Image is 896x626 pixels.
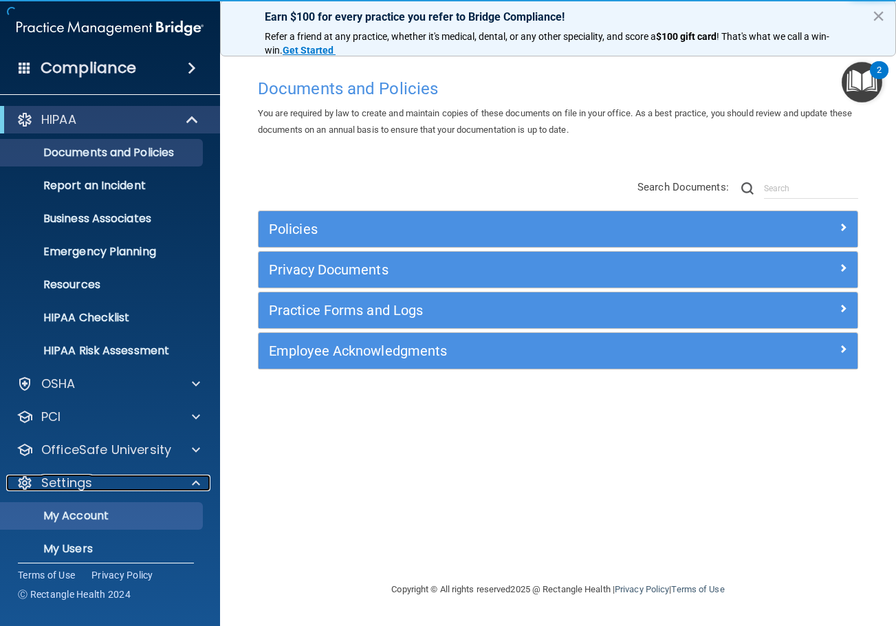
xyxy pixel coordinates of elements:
[9,278,197,292] p: Resources
[41,376,76,392] p: OSHA
[269,262,697,277] h5: Privacy Documents
[41,111,76,128] p: HIPAA
[656,31,717,42] strong: $100 gift card
[637,181,729,193] span: Search Documents:
[18,568,75,582] a: Terms of Use
[269,218,847,240] a: Policies
[265,31,656,42] span: Refer a friend at any practice, whether it's medical, dental, or any other speciality, and score a
[283,45,336,56] a: Get Started
[17,14,204,42] img: PMB logo
[41,409,61,425] p: PCI
[17,409,200,425] a: PCI
[269,340,847,362] a: Employee Acknowledgments
[269,343,697,358] h5: Employee Acknowledgments
[258,80,858,98] h4: Documents and Policies
[9,344,197,358] p: HIPAA Risk Assessment
[17,475,200,491] a: Settings
[9,146,197,160] p: Documents and Policies
[17,442,200,458] a: OfficeSafe University
[41,58,136,78] h4: Compliance
[283,45,334,56] strong: Get Started
[9,212,197,226] p: Business Associates
[764,178,858,199] input: Search
[9,509,197,523] p: My Account
[842,62,882,102] button: Open Resource Center, 2 new notifications
[41,442,171,458] p: OfficeSafe University
[9,179,197,193] p: Report an Incident
[9,245,197,259] p: Emergency Planning
[269,299,847,321] a: Practice Forms and Logs
[307,568,809,612] div: Copyright © All rights reserved 2025 @ Rectangle Health | |
[265,31,829,56] span: ! That's what we call a win-win.
[877,70,882,88] div: 2
[269,222,697,237] h5: Policies
[671,584,724,594] a: Terms of Use
[17,111,199,128] a: HIPAA
[91,568,153,582] a: Privacy Policy
[872,5,885,27] button: Close
[41,475,92,491] p: Settings
[741,182,754,195] img: ic-search.3b580494.png
[269,259,847,281] a: Privacy Documents
[18,587,131,601] span: Ⓒ Rectangle Health 2024
[258,108,852,135] span: You are required by law to create and maintain copies of these documents on file in your office. ...
[615,584,669,594] a: Privacy Policy
[265,10,851,23] p: Earn $100 for every practice you refer to Bridge Compliance!
[17,376,200,392] a: OSHA
[9,542,197,556] p: My Users
[9,311,197,325] p: HIPAA Checklist
[269,303,697,318] h5: Practice Forms and Logs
